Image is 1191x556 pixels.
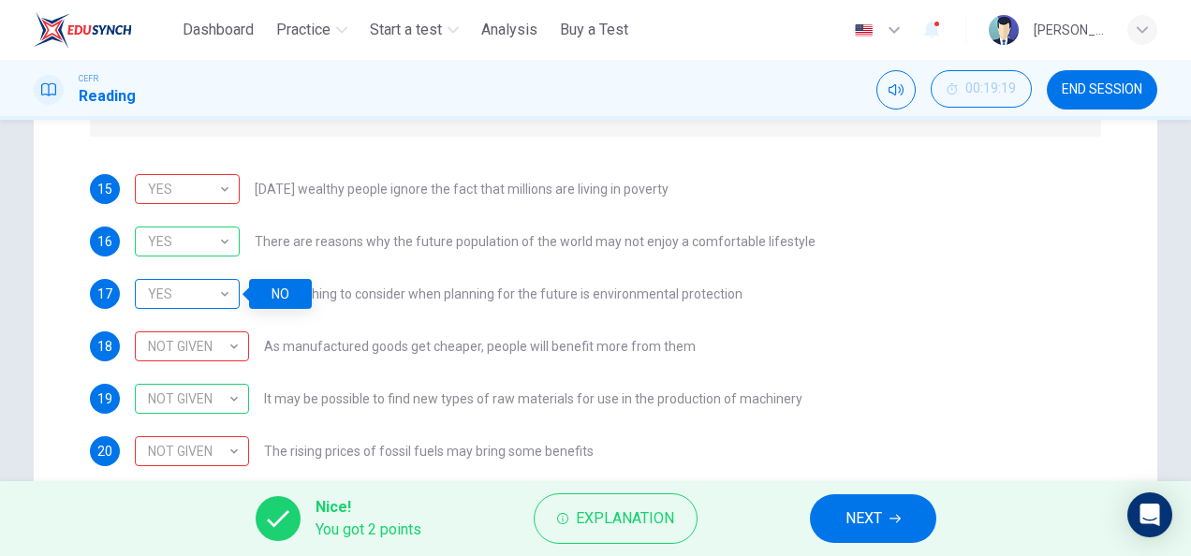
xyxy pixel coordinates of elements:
[34,11,175,49] a: ELTC logo
[135,373,243,426] div: NOT GIVEN
[264,445,594,458] span: The rising prices of fossil fuels may bring some benefits
[576,505,674,532] span: Explanation
[316,519,421,541] span: You got 2 points
[264,392,802,405] span: It may be possible to find new types of raw materials for use in the production of machinery
[249,279,312,309] div: NO
[135,268,233,321] div: YES
[1047,70,1157,110] button: END SESSION
[474,13,545,47] button: Analysis
[264,340,696,353] span: As manufactured goods get cheaper, people will benefit more from them
[965,81,1016,96] span: 00:19:19
[269,13,355,47] button: Practice
[183,19,254,41] span: Dashboard
[175,13,261,47] button: Dashboard
[810,494,936,543] button: NEXT
[97,235,112,248] span: 16
[135,227,240,256] div: YES
[97,445,112,458] span: 20
[534,493,698,544] button: Explanation
[97,340,112,353] span: 18
[481,19,537,41] span: Analysis
[135,436,249,466] div: YES
[362,13,466,47] button: Start a test
[135,425,243,478] div: NOT GIVEN
[135,384,249,414] div: NOT GIVEN
[370,19,442,41] span: Start a test
[97,287,112,300] span: 17
[931,70,1032,108] button: 00:19:19
[34,11,132,49] img: ELTC logo
[255,183,669,196] span: [DATE] wealthy people ignore the fact that millions are living in poverty
[135,163,233,216] div: YES
[135,279,240,309] div: NO
[97,183,112,196] span: 15
[79,72,98,85] span: CEFR
[560,19,628,41] span: Buy a Test
[552,13,636,47] button: Buy a Test
[1127,492,1172,537] div: Open Intercom Messenger
[876,70,916,110] div: Mute
[255,235,816,248] span: There are reasons why the future population of the world may not enjoy a comfortable lifestyle
[135,320,243,373] div: NOT GIVEN
[1034,19,1105,41] div: [PERSON_NAME] [PERSON_NAME]
[97,392,112,405] span: 19
[135,215,233,269] div: YES
[989,15,1019,45] img: Profile picture
[135,331,249,361] div: YES
[931,70,1032,110] div: Hide
[845,505,882,532] span: NEXT
[852,23,875,37] img: en
[1062,82,1142,97] span: END SESSION
[316,496,421,519] span: Nice!
[255,287,743,300] span: The first thing to consider when planning for the future is environmental protection
[79,85,136,108] h1: Reading
[276,19,331,41] span: Practice
[135,174,240,204] div: NOT GIVEN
